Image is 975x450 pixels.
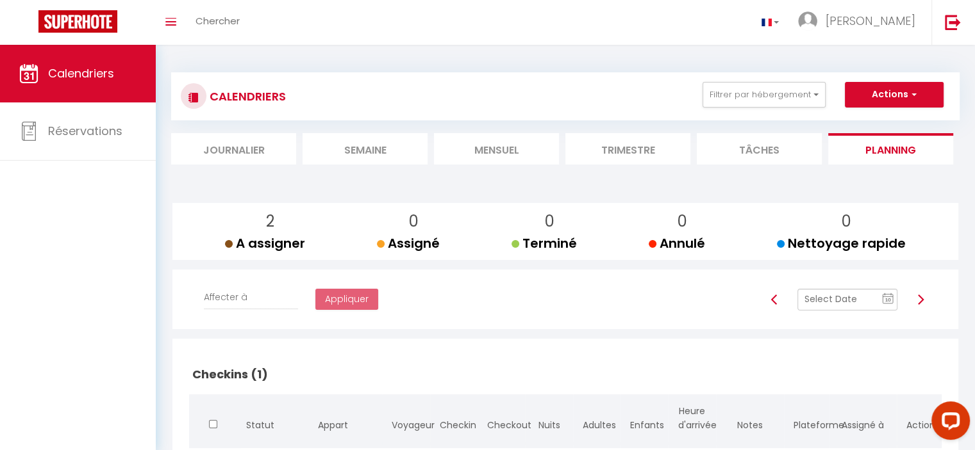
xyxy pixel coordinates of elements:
li: Journalier [171,133,296,165]
h2: Checkins (1) [189,355,942,394]
li: Semaine [303,133,428,165]
p: 0 [787,209,906,234]
li: Trimestre [565,133,690,165]
th: Actions [897,394,942,445]
span: Nettoyage rapide [777,234,906,252]
p: 0 [659,209,705,234]
th: Checkin [430,394,478,445]
img: ... [798,12,817,31]
button: Filtrer par hébergement [703,82,826,108]
span: Statut [246,419,274,431]
p: 0 [387,209,440,234]
text: 10 [885,297,892,303]
span: [PERSON_NAME] [826,13,915,29]
p: 2 [235,209,305,234]
th: Enfants [621,394,668,445]
li: Mensuel [434,133,559,165]
li: Planning [828,133,953,165]
span: Terminé [512,234,577,252]
th: Heure d'arrivée [668,394,715,445]
th: Assigné à [829,394,897,445]
th: Voyageur [382,394,429,445]
iframe: LiveChat chat widget [921,396,975,450]
span: Assigné [377,234,440,252]
img: logout [945,14,961,30]
img: arrow-left3.svg [769,294,779,305]
button: Appliquer [315,289,378,310]
img: Super Booking [38,10,117,33]
input: Select Date [797,289,897,310]
span: A assigner [225,234,305,252]
span: Annulé [649,234,705,252]
img: arrow-right3.svg [915,294,926,305]
p: 0 [522,209,577,234]
span: Réservations [48,123,122,139]
th: Checkout [478,394,525,445]
span: Calendriers [48,65,114,81]
span: Chercher [196,14,240,28]
span: Appart [318,419,348,431]
button: Actions [845,82,944,108]
th: Plateforme [784,394,829,445]
th: Notes [716,394,784,445]
th: Nuits [525,394,572,445]
th: Adultes [573,394,621,445]
li: Tâches [697,133,822,165]
h3: CALENDRIERS [206,82,286,111]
